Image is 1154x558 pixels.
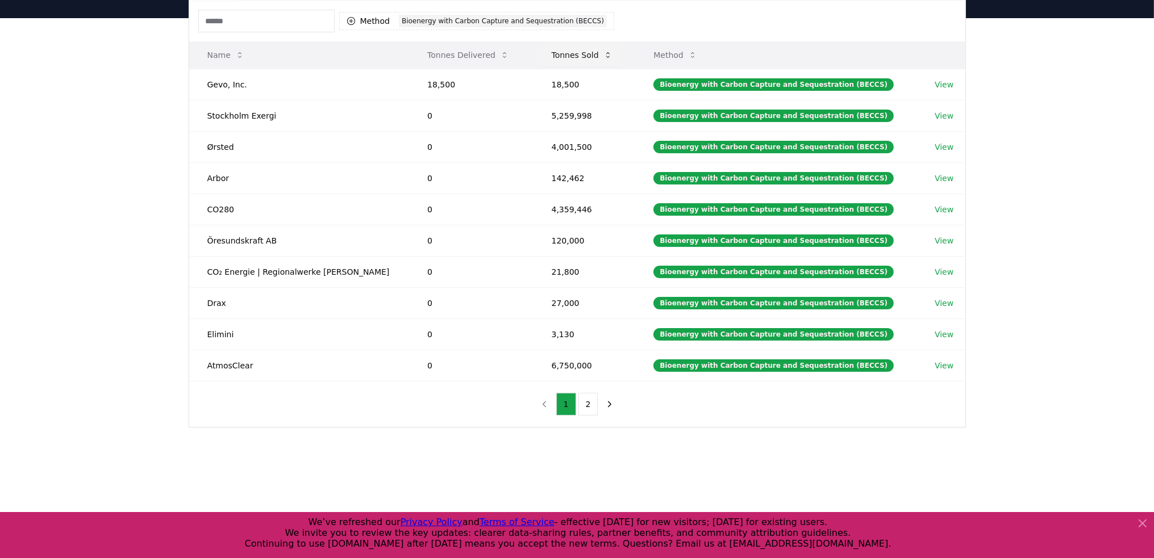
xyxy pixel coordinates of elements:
[339,12,615,30] button: MethodBioenergy with Carbon Capture and Sequestration (BECCS)
[189,131,410,162] td: Ørsted
[534,131,636,162] td: 4,001,500
[935,110,953,121] a: View
[189,350,410,381] td: AtmosClear
[935,266,953,278] a: View
[653,328,894,341] div: Bioenergy with Carbon Capture and Sequestration (BECCS)
[189,287,410,318] td: Drax
[409,256,533,287] td: 0
[600,393,619,416] button: next page
[189,194,410,225] td: CO280
[198,44,253,66] button: Name
[534,162,636,194] td: 142,462
[653,359,894,372] div: Bioenergy with Carbon Capture and Sequestration (BECCS)
[189,318,410,350] td: Elimini
[409,194,533,225] td: 0
[534,256,636,287] td: 21,800
[644,44,706,66] button: Method
[409,100,533,131] td: 0
[653,234,894,247] div: Bioenergy with Carbon Capture and Sequestration (BECCS)
[935,173,953,184] a: View
[189,100,410,131] td: Stockholm Exergi
[409,131,533,162] td: 0
[578,393,598,416] button: 2
[409,350,533,381] td: 0
[189,256,410,287] td: CO₂ Energie | Regionalwerke [PERSON_NAME]
[189,162,410,194] td: Arbor
[543,44,622,66] button: Tonnes Sold
[534,225,636,256] td: 120,000
[653,203,894,216] div: Bioenergy with Carbon Capture and Sequestration (BECCS)
[534,287,636,318] td: 27,000
[409,162,533,194] td: 0
[935,235,953,246] a: View
[935,360,953,371] a: View
[556,393,576,416] button: 1
[534,69,636,100] td: 18,500
[534,350,636,381] td: 6,750,000
[935,297,953,309] a: View
[409,287,533,318] td: 0
[409,318,533,350] td: 0
[399,15,607,27] div: Bioenergy with Carbon Capture and Sequestration (BECCS)
[534,318,636,350] td: 3,130
[653,297,894,309] div: Bioenergy with Carbon Capture and Sequestration (BECCS)
[409,69,533,100] td: 18,500
[653,172,894,184] div: Bioenergy with Carbon Capture and Sequestration (BECCS)
[935,79,953,90] a: View
[935,329,953,340] a: View
[409,225,533,256] td: 0
[189,225,410,256] td: Öresundskraft AB
[189,69,410,100] td: Gevo, Inc.
[653,141,894,153] div: Bioenergy with Carbon Capture and Sequestration (BECCS)
[653,266,894,278] div: Bioenergy with Carbon Capture and Sequestration (BECCS)
[534,194,636,225] td: 4,359,446
[653,110,894,122] div: Bioenergy with Carbon Capture and Sequestration (BECCS)
[418,44,518,66] button: Tonnes Delivered
[935,204,953,215] a: View
[534,100,636,131] td: 5,259,998
[653,78,894,91] div: Bioenergy with Carbon Capture and Sequestration (BECCS)
[935,141,953,153] a: View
